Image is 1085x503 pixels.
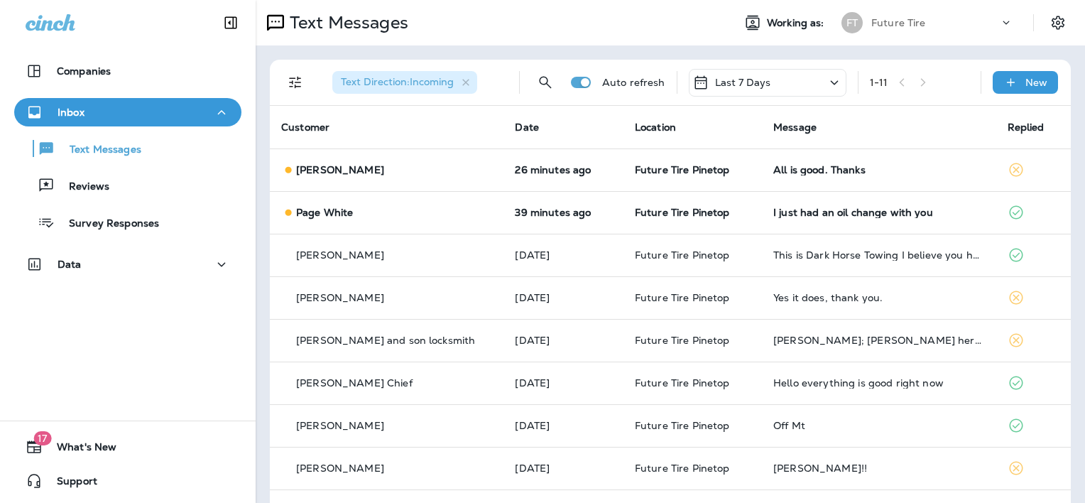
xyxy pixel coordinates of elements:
div: Yes it does, thank you. [773,292,984,303]
div: This is Dark Horse Towing I believe you have the wrong number sir [773,249,984,261]
p: [PERSON_NAME] [296,463,384,474]
span: Future Tire Pinetop [635,206,730,219]
button: Collapse Sidebar [211,9,251,37]
p: Oct 15, 2025 08:36 AM [515,164,611,175]
span: Future Tire Pinetop [635,462,730,475]
div: Text Direction:Incoming [332,71,477,94]
div: I just had an oil change with you [773,207,984,218]
p: Oct 11, 2025 08:51 AM [515,377,611,389]
span: Support [43,475,97,492]
p: [PERSON_NAME] [296,164,384,175]
button: Filters [281,68,310,97]
div: Off Mt [773,420,984,431]
span: Location [635,121,676,134]
p: Text Messages [55,144,141,157]
p: Auto refresh [602,77,665,88]
span: Future Tire Pinetop [635,249,730,261]
p: Oct 14, 2025 08:32 AM [515,249,611,261]
span: Date [515,121,539,134]
p: Data [58,259,82,270]
span: Text Direction : Incoming [341,75,454,88]
p: Last 7 Days [715,77,771,88]
div: 1 - 11 [870,77,888,88]
div: Rex; Robert Dinkel here. You won't see me tomorrow morning. Things have come up. I'll get with yo... [773,335,984,346]
button: 17What's New [14,433,241,461]
button: Search Messages [531,68,560,97]
p: [PERSON_NAME] and son locksmith [296,335,475,346]
div: Hello everything is good right now [773,377,984,389]
span: Future Tire Pinetop [635,419,730,432]
div: Ty!! [773,463,984,474]
button: Data [14,250,241,278]
p: Future Tire [871,17,926,28]
button: Settings [1045,10,1071,36]
button: Inbox [14,98,241,126]
button: Survey Responses [14,207,241,237]
span: 17 [33,431,51,445]
p: Reviews [55,180,109,194]
p: Oct 10, 2025 08:27 AM [515,420,611,431]
button: Reviews [14,171,241,200]
p: Oct 12, 2025 04:14 PM [515,335,611,346]
span: What's New [43,441,116,458]
span: Message [773,121,817,134]
p: Oct 13, 2025 03:08 PM [515,292,611,303]
div: All is good. Thanks [773,164,984,175]
p: Oct 9, 2025 01:25 PM [515,463,611,474]
span: Replied [1008,121,1045,134]
p: Page White [296,207,353,218]
button: Support [14,467,241,495]
p: [PERSON_NAME] [296,292,384,303]
span: Future Tire Pinetop [635,291,730,304]
p: [PERSON_NAME] [296,420,384,431]
button: Text Messages [14,134,241,163]
p: New [1025,77,1047,88]
span: Working as: [767,17,827,29]
p: Companies [57,65,111,77]
span: Future Tire Pinetop [635,163,730,176]
p: [PERSON_NAME] Chief [296,377,413,389]
p: Survey Responses [55,217,159,231]
p: Text Messages [284,12,408,33]
span: Customer [281,121,329,134]
span: Future Tire Pinetop [635,334,730,347]
p: [PERSON_NAME] [296,249,384,261]
p: Oct 15, 2025 08:23 AM [515,207,611,218]
div: FT [841,12,863,33]
p: Inbox [58,107,84,118]
span: Future Tire Pinetop [635,377,730,389]
button: Companies [14,57,241,85]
